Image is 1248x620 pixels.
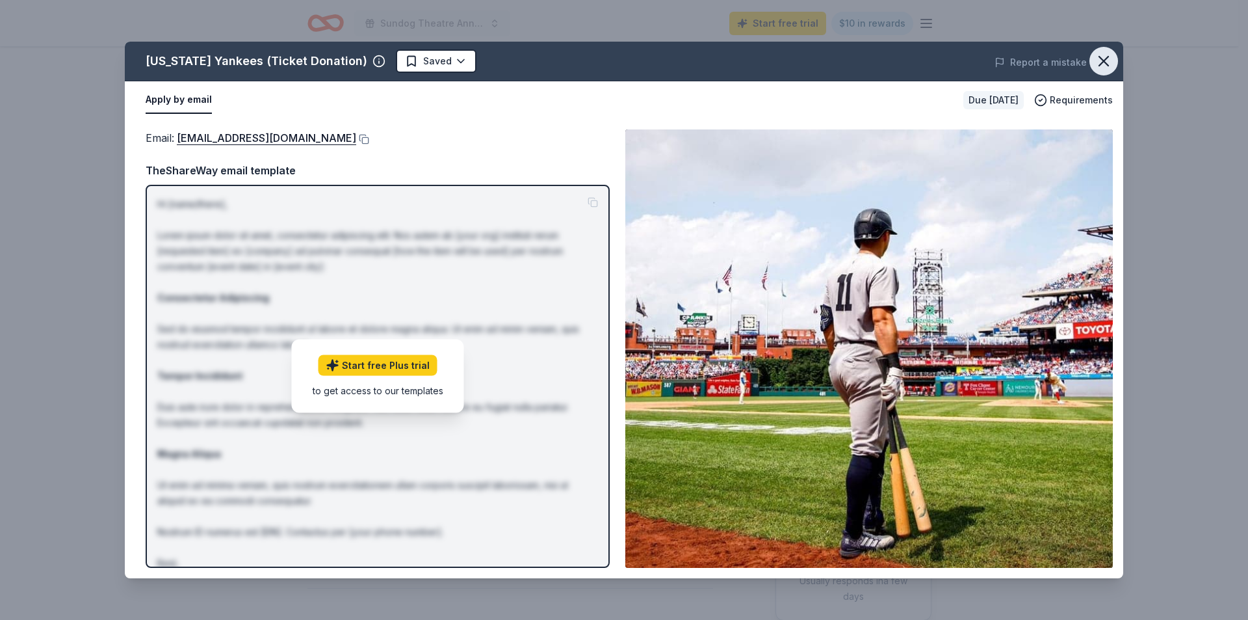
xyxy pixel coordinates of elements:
[625,129,1113,568] img: Image for New York Yankees (Ticket Donation)
[423,53,452,69] span: Saved
[157,448,221,459] strong: Magna Aliqua
[157,196,598,587] p: Hi [name/there], Lorem ipsum dolor sit amet, consectetur adipiscing elit. Nos autem ab [your org]...
[396,49,476,73] button: Saved
[157,292,269,303] strong: Consectetur Adipiscing
[318,355,437,376] a: Start free Plus trial
[146,162,610,179] div: TheShareWay email template
[177,129,356,146] a: [EMAIL_ADDRESS][DOMAIN_NAME]
[1034,92,1113,108] button: Requirements
[994,55,1087,70] button: Report a mistake
[1050,92,1113,108] span: Requirements
[963,91,1024,109] div: Due [DATE]
[146,51,367,72] div: [US_STATE] Yankees (Ticket Donation)
[313,384,443,398] div: to get access to our templates
[146,131,356,144] span: Email :
[157,370,242,381] strong: Tempor Incididunt
[146,87,212,114] button: Apply by email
